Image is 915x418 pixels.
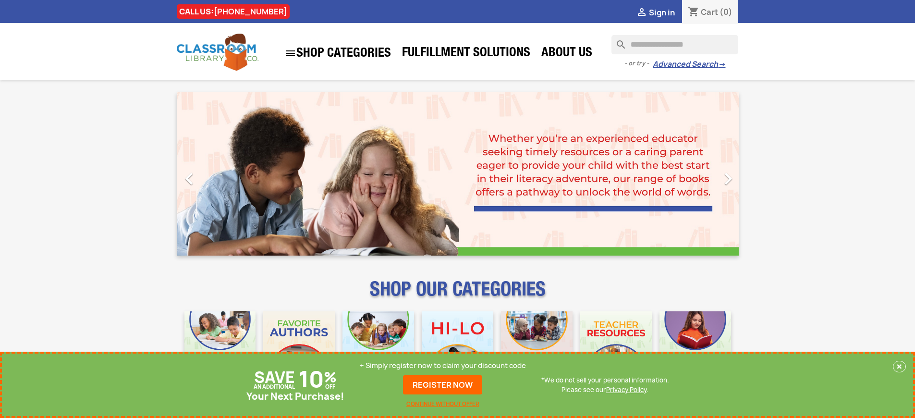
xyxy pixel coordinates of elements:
i:  [285,48,296,59]
i:  [636,7,647,19]
input: Search [611,35,738,54]
a: About Us [537,44,597,63]
i: search [611,35,623,47]
span: - or try - [624,59,653,68]
img: CLC_Teacher_Resources_Mobile.jpg [580,311,652,383]
span: (0) [720,7,732,17]
span: Cart [701,7,718,17]
p: SHOP OUR CATEGORIES [177,286,739,304]
i: shopping_cart [688,7,699,18]
a: Fulfillment Solutions [397,44,535,63]
ul: Carousel container [177,92,739,256]
img: CLC_HiLo_Mobile.jpg [422,311,493,383]
a: Previous [177,92,261,256]
i:  [177,167,201,191]
img: CLC_Favorite_Authors_Mobile.jpg [263,311,335,383]
span: → [718,60,725,69]
i:  [716,167,740,191]
a: SHOP CATEGORIES [280,43,396,64]
a: Advanced Search→ [653,60,725,69]
span: Sign in [649,7,675,18]
img: Classroom Library Company [177,34,258,71]
div: CALL US: [177,4,290,19]
img: CLC_Phonics_And_Decodables_Mobile.jpg [342,311,414,383]
a:  Sign in [636,7,675,18]
a: Next [654,92,739,256]
img: CLC_Bulk_Mobile.jpg [184,311,256,383]
a: [PHONE_NUMBER] [214,6,287,17]
img: CLC_Dyslexia_Mobile.jpg [659,311,731,383]
img: CLC_Fiction_Nonfiction_Mobile.jpg [501,311,573,383]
